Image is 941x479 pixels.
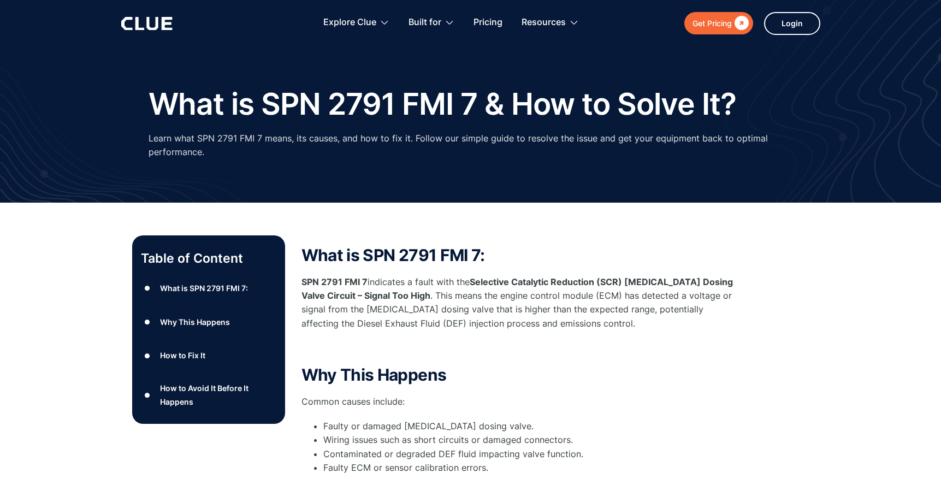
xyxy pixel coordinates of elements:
[160,348,205,362] div: How to Fix It
[693,16,732,30] div: Get Pricing
[141,280,276,297] a: ●What is SPN 2791 FMI 7:
[141,314,154,330] div: ●
[141,347,276,364] a: ●How to Fix It
[323,433,738,447] li: Wiring issues such as short circuits or damaged connectors.
[149,132,793,159] p: Learn what SPN 2791 FMI 7 means, its causes, and how to fix it. Follow our simple guide to resolv...
[684,12,753,34] a: Get Pricing
[301,245,485,265] strong: What is SPN 2791 FMI 7:
[160,315,230,329] div: Why This Happens
[141,347,154,364] div: ●
[474,5,502,40] a: Pricing
[301,276,368,287] strong: SPN 2791 FMI 7
[301,276,733,301] strong: Selective Catalytic Reduction (SCR) [MEDICAL_DATA] Dosing Valve Circuit – Signal Too High
[149,87,737,121] h1: What is SPN 2791 FMI 7 & How to Solve It?
[323,419,738,433] li: Faulty or damaged [MEDICAL_DATA] dosing valve.
[764,12,820,35] a: Login
[301,365,447,385] strong: Why This Happens
[301,341,738,355] p: ‍
[522,5,566,40] div: Resources
[141,314,276,330] a: ●Why This Happens
[160,281,248,295] div: What is SPN 2791 FMI 7:
[141,387,154,403] div: ●
[522,5,579,40] div: Resources
[141,280,154,297] div: ●
[141,250,276,267] p: Table of Content
[160,381,276,409] div: How to Avoid It Before It Happens
[323,447,738,461] li: Contaminated or degraded DEF fluid impacting valve function.
[732,16,749,30] div: 
[323,5,389,40] div: Explore Clue
[301,275,738,330] p: indicates a fault with the . This means the engine control module (ECM) has detected a voltage or...
[409,5,454,40] div: Built for
[141,381,276,409] a: ●How to Avoid It Before It Happens
[323,5,376,40] div: Explore Clue
[301,395,738,409] p: Common causes include:
[409,5,441,40] div: Built for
